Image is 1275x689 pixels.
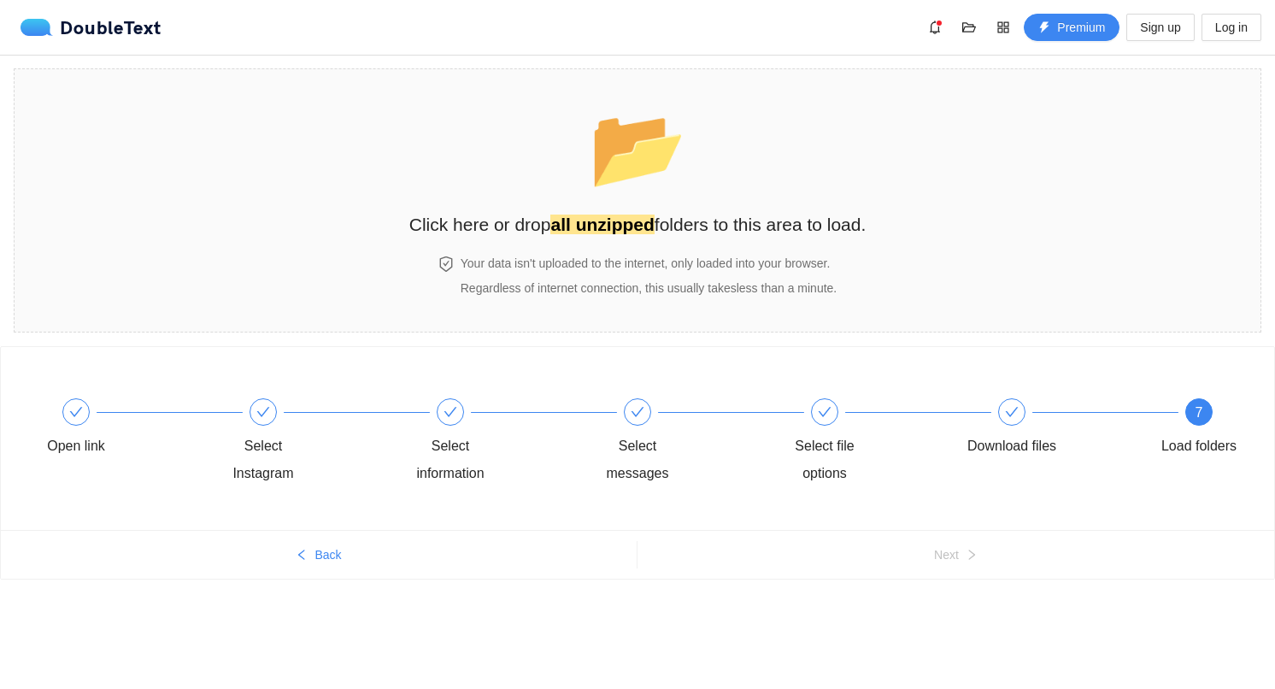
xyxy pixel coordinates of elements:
button: Log in [1202,14,1261,41]
span: thunderbolt [1038,21,1050,35]
div: Select file options [775,398,962,487]
button: thunderboltPremium [1024,14,1119,41]
h2: Click here or drop folders to this area to load. [409,210,867,238]
span: Sign up [1140,18,1180,37]
button: Nextright [637,541,1274,568]
div: Select messages [588,433,687,487]
span: check [631,405,644,419]
div: Open link [47,433,105,460]
div: Open link [26,398,214,460]
span: appstore [990,21,1016,34]
span: 7 [1196,405,1203,420]
span: Regardless of internet connection, this usually takes less than a minute . [461,281,837,295]
button: appstore [990,14,1017,41]
span: bell [922,21,948,34]
span: Log in [1215,18,1248,37]
div: DoubleText [21,19,162,36]
button: bell [921,14,949,41]
div: Select information [401,398,588,487]
button: Sign up [1126,14,1194,41]
div: Download files [967,433,1056,460]
h4: Your data isn't uploaded to the internet, only loaded into your browser. [461,254,837,273]
div: Select messages [588,398,775,487]
span: check [69,405,83,419]
a: logoDoubleText [21,19,162,36]
div: Select Instagram [214,433,313,487]
span: Back [314,545,341,564]
span: check [444,405,457,419]
strong: all unzipped [550,215,654,234]
div: 7Load folders [1149,398,1249,460]
span: check [818,405,831,419]
span: left [296,549,308,562]
button: folder-open [955,14,983,41]
div: Download files [962,398,1149,460]
div: Load folders [1161,433,1237,460]
span: safety-certificate [438,256,454,272]
span: folder-open [956,21,982,34]
img: logo [21,19,60,36]
span: check [1005,405,1019,419]
div: Select information [401,433,500,487]
span: folder [589,104,687,191]
button: leftBack [1,541,637,568]
div: Select file options [775,433,874,487]
span: Premium [1057,18,1105,37]
div: Select Instagram [214,398,401,487]
span: check [256,405,270,419]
